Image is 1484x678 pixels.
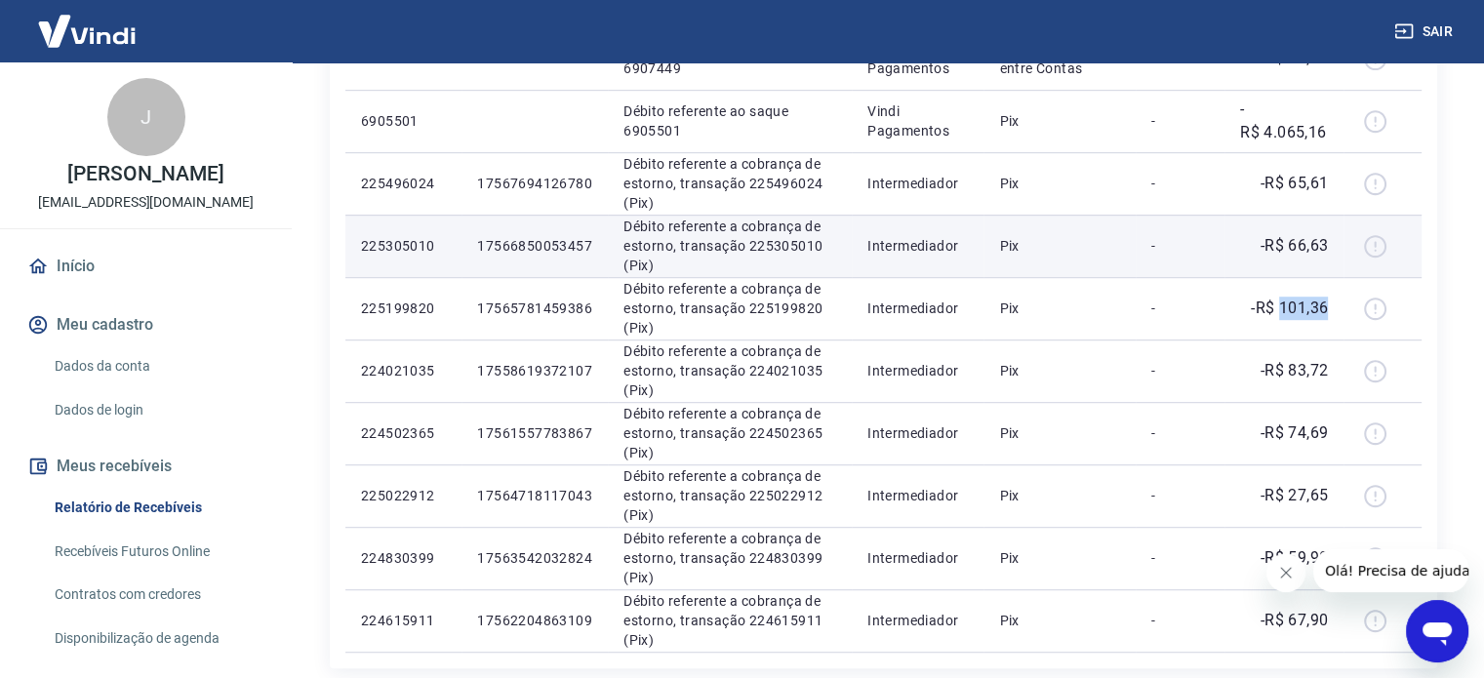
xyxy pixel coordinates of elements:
p: Intermediador [867,174,968,193]
p: Débito referente a cobrança de estorno, transação 225022912 (Pix) [623,466,836,525]
p: Pix [999,423,1119,443]
p: 225305010 [361,236,446,256]
p: Débito referente a cobrança de estorno, transação 225199820 (Pix) [623,279,836,338]
p: Pix [999,111,1119,131]
p: -R$ 4.065,16 [1240,98,1328,144]
p: 225496024 [361,174,446,193]
p: - [1151,299,1209,318]
p: 224615911 [361,611,446,630]
a: Dados de login [47,390,268,430]
p: 17563542032824 [477,548,592,568]
p: -R$ 67,90 [1261,609,1329,632]
p: Intermediador [867,548,968,568]
a: Recebíveis Futuros Online [47,532,268,572]
p: 17567694126780 [477,174,592,193]
p: Débito referente a cobrança de estorno, transação 224021035 (Pix) [623,341,836,400]
p: Pix [999,611,1119,630]
p: 17558619372107 [477,361,592,380]
p: 225199820 [361,299,446,318]
p: Intermediador [867,611,968,630]
p: Débito referente a cobrança de estorno, transação 225305010 (Pix) [623,217,836,275]
p: 225022912 [361,486,446,505]
button: Sair [1390,14,1461,50]
a: Início [23,245,268,288]
p: - [1151,174,1209,193]
p: 224830399 [361,548,446,568]
p: Pix [999,486,1119,505]
p: Intermediador [867,361,968,380]
p: Intermediador [867,423,968,443]
p: Débito referente a cobrança de estorno, transação 225496024 (Pix) [623,154,836,213]
p: - [1151,548,1209,568]
p: 17562204863109 [477,611,592,630]
p: - [1151,111,1209,131]
p: - [1151,611,1209,630]
a: Contratos com credores [47,575,268,615]
div: J [107,78,185,156]
p: Intermediador [867,299,968,318]
img: Vindi [23,1,150,60]
p: - [1151,236,1209,256]
p: Débito referente a cobrança de estorno, transação 224502365 (Pix) [623,404,836,462]
p: [EMAIL_ADDRESS][DOMAIN_NAME] [38,192,254,213]
p: - [1151,486,1209,505]
p: Pix [999,548,1119,568]
p: Pix [999,236,1119,256]
p: - [1151,423,1209,443]
p: -R$ 66,63 [1261,234,1329,258]
iframe: Mensagem da empresa [1313,549,1468,592]
p: [PERSON_NAME] [67,164,223,184]
iframe: Fechar mensagem [1266,553,1305,592]
p: 6905501 [361,111,446,131]
p: Intermediador [867,486,968,505]
p: -R$ 65,61 [1261,172,1329,195]
p: -R$ 59,90 [1261,546,1329,570]
p: Pix [999,174,1119,193]
p: Débito referente ao saque 6905501 [623,101,836,140]
p: 17564718117043 [477,486,592,505]
p: Pix [999,299,1119,318]
p: Pix [999,361,1119,380]
p: -R$ 83,72 [1261,359,1329,382]
p: Intermediador [867,236,968,256]
a: Disponibilização de agenda [47,618,268,658]
p: 224021035 [361,361,446,380]
iframe: Botão para abrir a janela de mensagens [1406,600,1468,662]
p: 224502365 [361,423,446,443]
p: 17566850053457 [477,236,592,256]
p: -R$ 101,36 [1251,297,1328,320]
p: - [1151,361,1209,380]
button: Meu cadastro [23,303,268,346]
a: Dados da conta [47,346,268,386]
span: Olá! Precisa de ajuda? [12,14,164,29]
p: -R$ 74,69 [1261,421,1329,445]
button: Meus recebíveis [23,445,268,488]
p: 17561557783867 [477,423,592,443]
p: -R$ 27,65 [1261,484,1329,507]
p: Vindi Pagamentos [867,101,968,140]
p: Débito referente a cobrança de estorno, transação 224830399 (Pix) [623,529,836,587]
a: Relatório de Recebíveis [47,488,268,528]
p: Débito referente a cobrança de estorno, transação 224615911 (Pix) [623,591,836,650]
p: 17565781459386 [477,299,592,318]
